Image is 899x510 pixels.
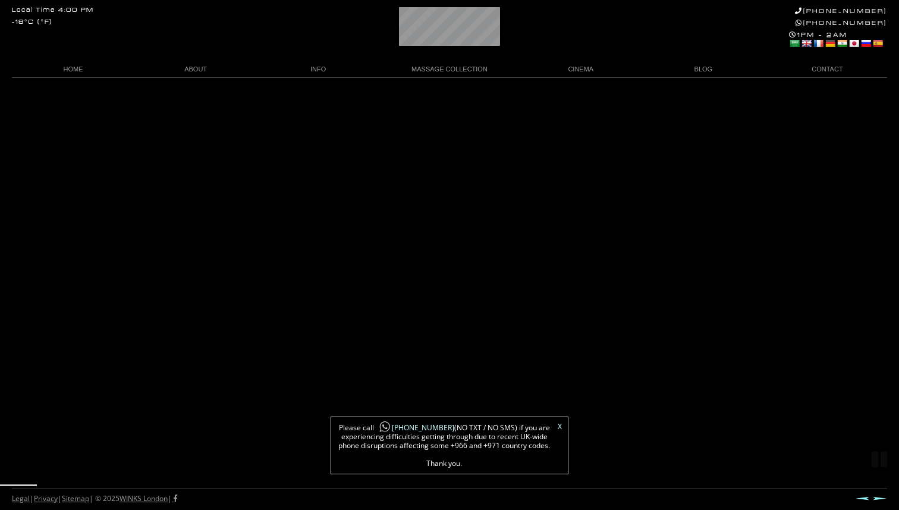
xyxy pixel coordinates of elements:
a: INFO [257,61,379,77]
a: German [825,39,835,48]
a: Hindi [837,39,847,48]
img: whatsapp-icon1.png [379,421,391,433]
a: [PHONE_NUMBER] [374,423,454,433]
a: HOME [12,61,134,77]
a: French [813,39,823,48]
a: Russian [860,39,871,48]
a: Japanese [848,39,859,48]
a: Privacy [34,493,58,503]
a: [PHONE_NUMBER] [795,7,887,15]
a: X [558,423,562,430]
a: WINKS London [120,493,168,503]
span: Please call (NO TXT / NO SMS) if you are experiencing difficulties getting through due to recent ... [337,423,551,468]
a: ABOUT [134,61,257,77]
a: CONTACT [765,61,887,77]
a: [PHONE_NUMBER] [796,19,887,27]
a: Arabic [789,39,800,48]
div: -18°C (°F) [12,19,52,26]
a: CINEMA [520,61,642,77]
a: Spanish [872,39,883,48]
div: 1PM - 2AM [789,31,887,50]
a: Legal [12,493,30,503]
a: Sitemap [62,493,89,503]
div: | | | © 2025 | [12,489,177,508]
a: MASSAGE COLLECTION [379,61,520,77]
a: Next [873,496,887,500]
a: BLOG [642,61,765,77]
div: Local Time 4:00 PM [12,7,94,14]
a: English [801,39,812,48]
a: Prev [855,496,869,500]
